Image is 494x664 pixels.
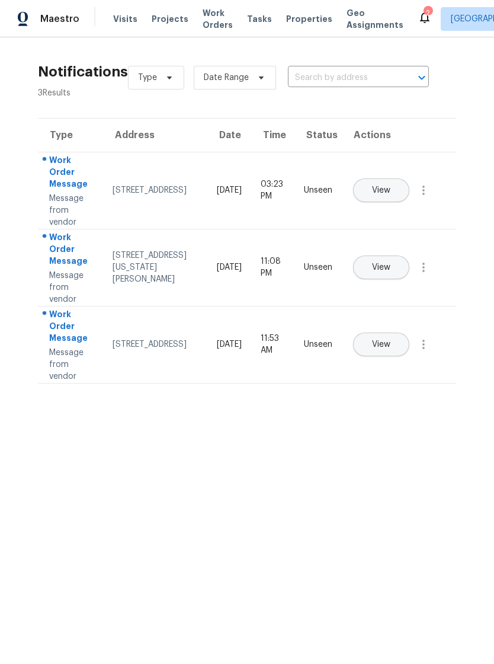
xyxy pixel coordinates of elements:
[353,256,409,279] button: View
[49,347,94,382] div: Message from vendor
[342,119,456,152] th: Actions
[217,339,242,350] div: [DATE]
[49,270,94,305] div: Message from vendor
[49,154,94,193] div: Work Order Message
[247,15,272,23] span: Tasks
[49,308,94,347] div: Work Order Message
[372,186,390,195] span: View
[138,72,157,84] span: Type
[38,87,128,99] div: 3 Results
[113,250,198,285] div: [STREET_ADDRESS][US_STATE][PERSON_NAME]
[372,340,390,349] span: View
[304,261,332,273] div: Unseen
[372,263,390,272] span: View
[152,13,188,25] span: Projects
[49,193,94,228] div: Message from vendor
[217,261,242,273] div: [DATE]
[38,119,103,152] th: Type
[304,339,332,350] div: Unseen
[207,119,251,152] th: Date
[353,333,409,356] button: View
[413,69,430,86] button: Open
[204,72,249,84] span: Date Range
[103,119,208,152] th: Address
[261,178,285,202] div: 03:23 PM
[38,66,128,78] h2: Notifications
[286,13,332,25] span: Properties
[353,178,409,202] button: View
[49,231,94,270] div: Work Order Message
[304,184,332,196] div: Unseen
[347,7,403,31] span: Geo Assignments
[203,7,233,31] span: Work Orders
[113,13,137,25] span: Visits
[424,7,432,19] div: 2
[294,119,342,152] th: Status
[113,184,198,196] div: [STREET_ADDRESS]
[261,256,285,279] div: 11:08 PM
[288,69,396,87] input: Search by address
[217,184,242,196] div: [DATE]
[251,119,294,152] th: Time
[113,339,198,350] div: [STREET_ADDRESS]
[40,13,79,25] span: Maestro
[261,333,285,356] div: 11:53 AM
